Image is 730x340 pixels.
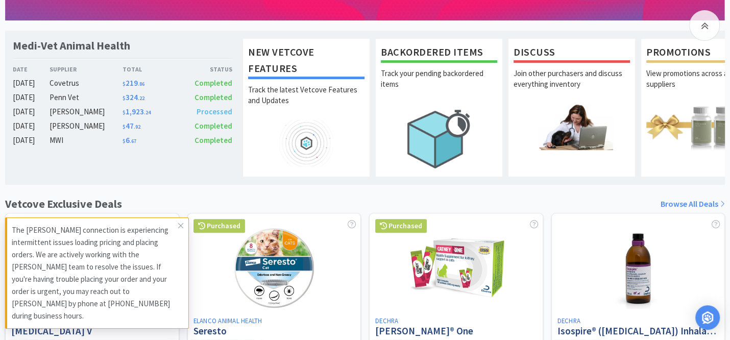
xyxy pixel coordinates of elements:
[123,92,144,102] span: 324
[50,134,123,147] div: MWI
[514,44,630,63] h1: Discuss
[242,38,370,177] a: New Vetcove FeaturesTrack the latest Vetcove Features and Updates
[197,107,232,116] span: Processed
[13,77,50,89] div: [DATE]
[248,120,364,166] img: hero_feature_roadmap.png
[50,120,123,132] div: [PERSON_NAME]
[13,120,232,132] a: [DATE][PERSON_NAME]$47.92Completed
[130,138,136,144] span: . 67
[13,106,50,118] div: [DATE]
[381,44,497,63] h1: Backordered Items
[375,38,503,177] a: Backordered ItemsTrack your pending backordered items
[123,64,178,74] div: Total
[123,81,126,87] span: $
[381,104,497,174] img: hero_backorders.png
[13,91,232,104] a: [DATE]Penn Vet$324.22Completed
[13,64,50,74] div: Date
[134,124,140,130] span: . 92
[123,135,136,145] span: 6
[695,305,720,330] div: Open Intercom Messenger
[50,91,123,104] div: Penn Vet
[13,91,50,104] div: [DATE]
[13,106,232,118] a: [DATE][PERSON_NAME]$1,923.24Processed
[177,64,232,74] div: Status
[661,198,725,211] a: Browse All Deals
[50,64,123,74] div: Supplier
[514,104,630,150] img: hero_discuss.png
[123,107,151,116] span: 1,923
[13,120,50,132] div: [DATE]
[248,44,364,79] h1: New Vetcove Features
[123,138,126,144] span: $
[514,68,630,104] p: Join other purchasers and discuss everything inventory
[123,78,144,88] span: 219
[248,84,364,120] p: Track the latest Vetcove Features and Updates
[138,95,144,102] span: . 22
[50,106,123,118] div: [PERSON_NAME]
[50,77,123,89] div: Covetrus
[194,78,232,88] span: Completed
[123,124,126,130] span: $
[123,109,126,116] span: $
[12,224,178,322] p: The [PERSON_NAME] connection is experiencing intermittent issues loading pricing and placing orde...
[5,195,122,213] h1: Vetcove Exclusive Deals
[13,134,50,147] div: [DATE]
[138,81,144,87] span: . 86
[381,68,497,104] p: Track your pending backordered items
[123,121,140,131] span: 47
[13,77,232,89] a: [DATE]Covetrus$219.86Completed
[508,38,636,177] a: DiscussJoin other purchasers and discuss everything inventory
[13,134,232,147] a: [DATE]MWI$6.67Completed
[194,121,232,131] span: Completed
[123,95,126,102] span: $
[144,109,151,116] span: . 24
[194,92,232,102] span: Completed
[194,135,232,145] span: Completed
[13,38,130,53] h1: Medi-Vet Animal Health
